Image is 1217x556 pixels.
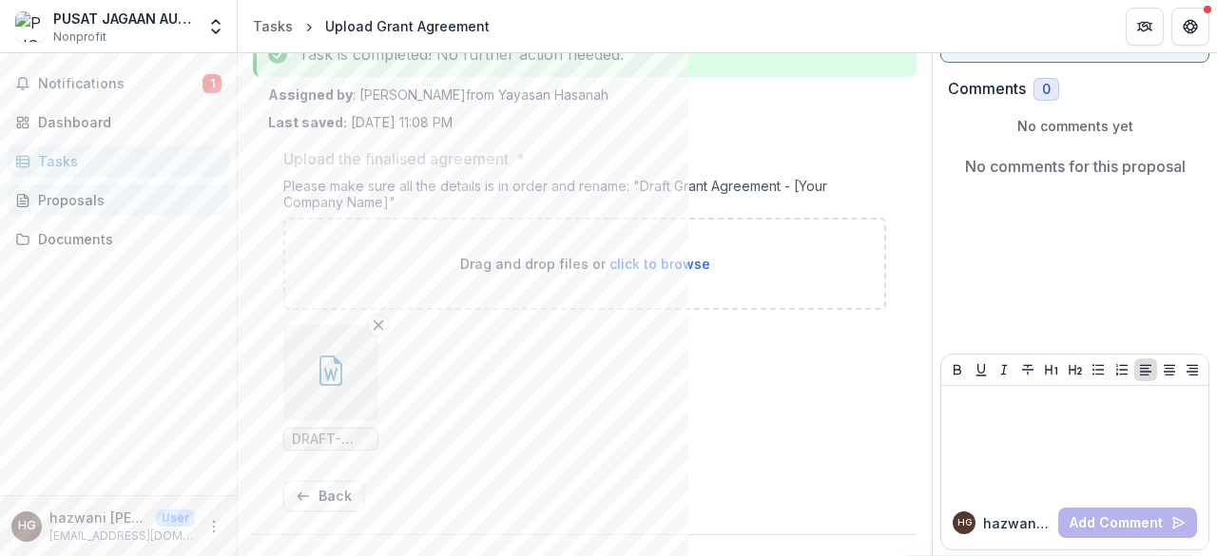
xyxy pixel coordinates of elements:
a: Documents [8,223,229,255]
div: hazwani ab ghani [957,518,972,527]
a: Dashboard [8,106,229,138]
p: hazwani a [983,513,1051,533]
a: Tasks [245,12,300,40]
button: Remove File [367,314,390,336]
p: : [PERSON_NAME] from Yayasan Hasanah [268,85,901,105]
p: No comments for this proposal [965,155,1186,178]
nav: breadcrumb [245,12,497,40]
button: Add Comment [1058,508,1197,538]
button: Partners [1126,8,1164,46]
div: Remove FileDRAFT-HSEF Grant Agreement- [MEDICAL_DATA] CHUKAI.docx [283,325,378,451]
span: DRAFT-HSEF Grant Agreement- [MEDICAL_DATA] CHUKAI.docx [292,431,370,448]
p: User [156,509,195,527]
button: Bullet List [1087,358,1110,381]
button: Ordered List [1111,358,1133,381]
div: Task is completed! No further action needed. [253,31,917,77]
div: Please make sure all the details is in order and rename: "Draft Grant Agreement - [Your Company N... [283,178,886,218]
a: Tasks [8,145,229,177]
div: Upload Grant Agreement [325,16,490,36]
button: Notifications1 [8,68,229,99]
div: Tasks [38,151,214,171]
p: hazwani [PERSON_NAME] [49,508,148,527]
span: 1 [203,74,222,93]
button: Underline [970,358,993,381]
button: Align Left [1134,358,1157,381]
button: Open entity switcher [203,8,229,46]
button: More [203,515,225,538]
img: PUSAT JAGAAN AUTISME CHUKAI [15,11,46,42]
strong: Last saved: [268,114,347,130]
p: Drag and drop files or [460,254,710,274]
h2: Comments [948,80,1026,98]
span: click to browse [609,256,710,272]
div: hazwani ab ghani [18,520,36,532]
button: Align Center [1158,358,1181,381]
span: Nonprofit [53,29,106,46]
p: No comments yet [948,116,1202,136]
p: [DATE] 11:08 PM [268,112,453,132]
p: [EMAIL_ADDRESS][DOMAIN_NAME] [49,527,195,545]
strong: Assigned by [268,86,353,103]
div: Dashboard [38,112,214,132]
button: Italicize [993,358,1015,381]
button: Bold [946,358,969,381]
a: Proposals [8,184,229,216]
span: Notifications [38,76,203,92]
div: Documents [38,229,214,249]
div: Tasks [253,16,293,36]
button: Align Right [1181,358,1204,381]
button: Heading 2 [1064,358,1087,381]
button: Heading 1 [1040,358,1063,381]
button: Strike [1016,358,1039,381]
button: Back [283,481,364,511]
button: Get Help [1171,8,1209,46]
span: 0 [1042,82,1051,98]
div: PUSAT JAGAAN AUTISME CHUKAI [53,9,195,29]
p: Upload the finalised agreement [283,147,509,170]
div: Proposals [38,190,214,210]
